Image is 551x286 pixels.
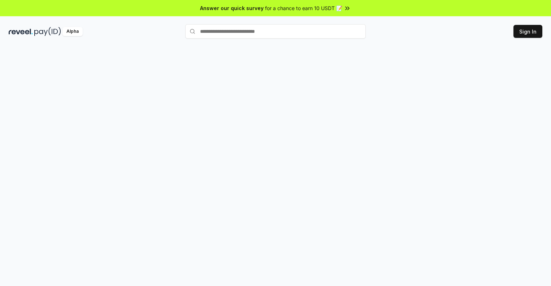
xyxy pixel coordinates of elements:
[513,25,542,38] button: Sign In
[265,4,342,12] span: for a chance to earn 10 USDT 📝
[200,4,264,12] span: Answer our quick survey
[9,27,33,36] img: reveel_dark
[62,27,83,36] div: Alpha
[34,27,61,36] img: pay_id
